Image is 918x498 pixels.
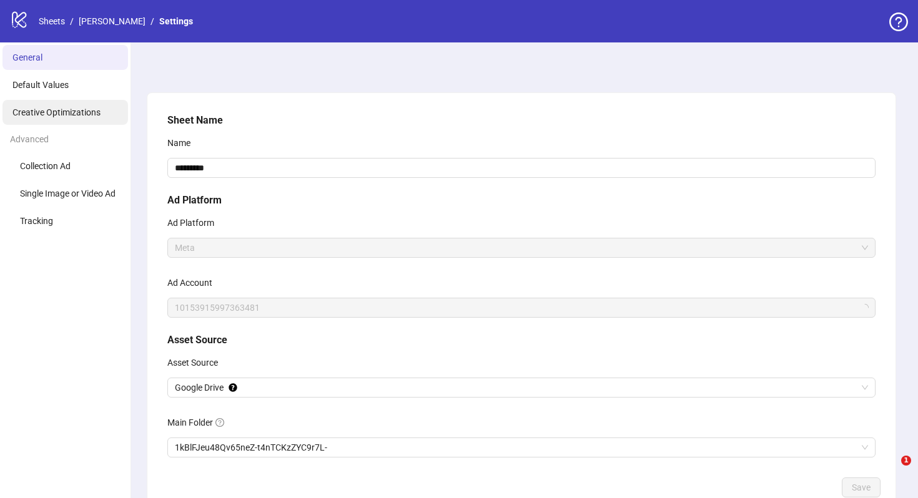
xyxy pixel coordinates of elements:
[167,193,876,208] h5: Ad Platform
[167,133,199,153] label: Name
[167,333,876,348] h5: Asset Source
[12,52,42,62] span: General
[167,158,876,178] input: Name
[36,14,67,28] a: Sheets
[167,273,220,293] label: Ad Account
[12,107,101,117] span: Creative Optimizations
[175,238,868,257] span: Meta
[175,298,868,317] span: 10153915997363481
[70,14,74,28] li: /
[861,303,869,311] span: loading
[76,14,148,28] a: [PERSON_NAME]
[175,438,868,457] span: 1kBlFJeu48Qv65neZ-t4nTCKzZYC9r7L-
[167,413,232,432] label: Main Folder
[20,161,71,171] span: Collection Ad
[175,378,868,397] span: Google Drive
[227,382,239,393] div: Tooltip anchor
[167,213,222,233] label: Ad Platform
[20,188,116,198] span: Single Image or Video Ad
[842,477,881,497] button: Save
[157,14,195,28] a: Settings
[876,456,906,486] iframe: Intercom live chat
[889,12,908,31] span: question-circle
[12,80,69,90] span: Default Values
[167,353,226,373] label: Asset Source
[215,418,224,427] span: question-circle
[901,456,911,466] span: 1
[167,113,876,128] h5: Sheet Name
[20,216,53,226] span: Tracking
[151,14,154,28] li: /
